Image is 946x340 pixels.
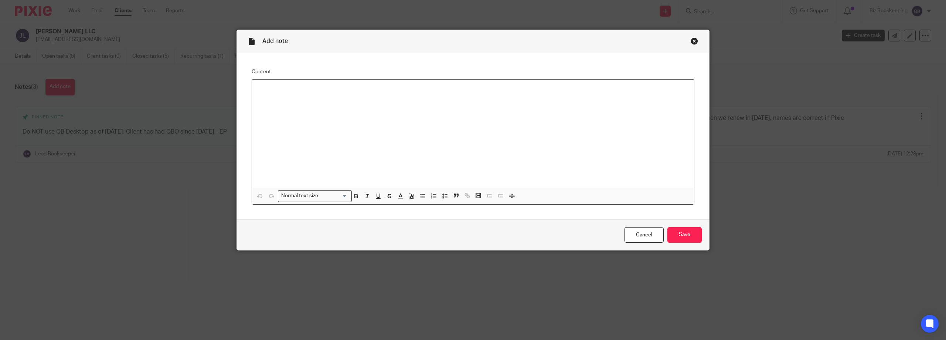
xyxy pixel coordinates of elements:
[321,192,347,200] input: Search for option
[625,227,664,243] a: Cancel
[280,192,320,200] span: Normal text size
[262,38,288,44] span: Add note
[252,68,694,75] label: Content
[691,37,698,45] div: Close this dialog window
[278,190,352,202] div: Search for option
[667,227,702,243] input: Save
